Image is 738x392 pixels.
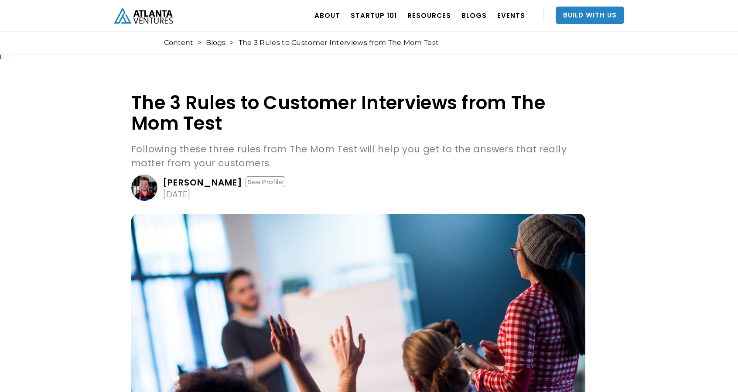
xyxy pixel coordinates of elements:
[163,190,191,199] div: [DATE]
[131,93,585,134] h1: The 3 Rules to Customer Interviews from The Mom Test
[246,176,285,187] div: See Profile
[198,38,202,47] div: >
[497,3,525,28] a: EVENTS
[407,3,451,28] a: RESOURCES
[131,142,585,170] p: Following these three rules from The Mom Test will help you get to the answers that really matter...
[131,175,585,201] a: [PERSON_NAME]See Profile[DATE]
[164,38,193,47] a: Content
[163,178,243,187] div: [PERSON_NAME]
[239,38,439,47] div: The 3 Rules to Customer Interviews from The Mom Test
[314,3,340,28] a: ABOUT
[556,7,624,24] a: Build With Us
[461,3,487,28] a: BLOGS
[206,38,225,47] a: Blogs
[230,38,234,47] div: >
[351,3,397,28] a: Startup 101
